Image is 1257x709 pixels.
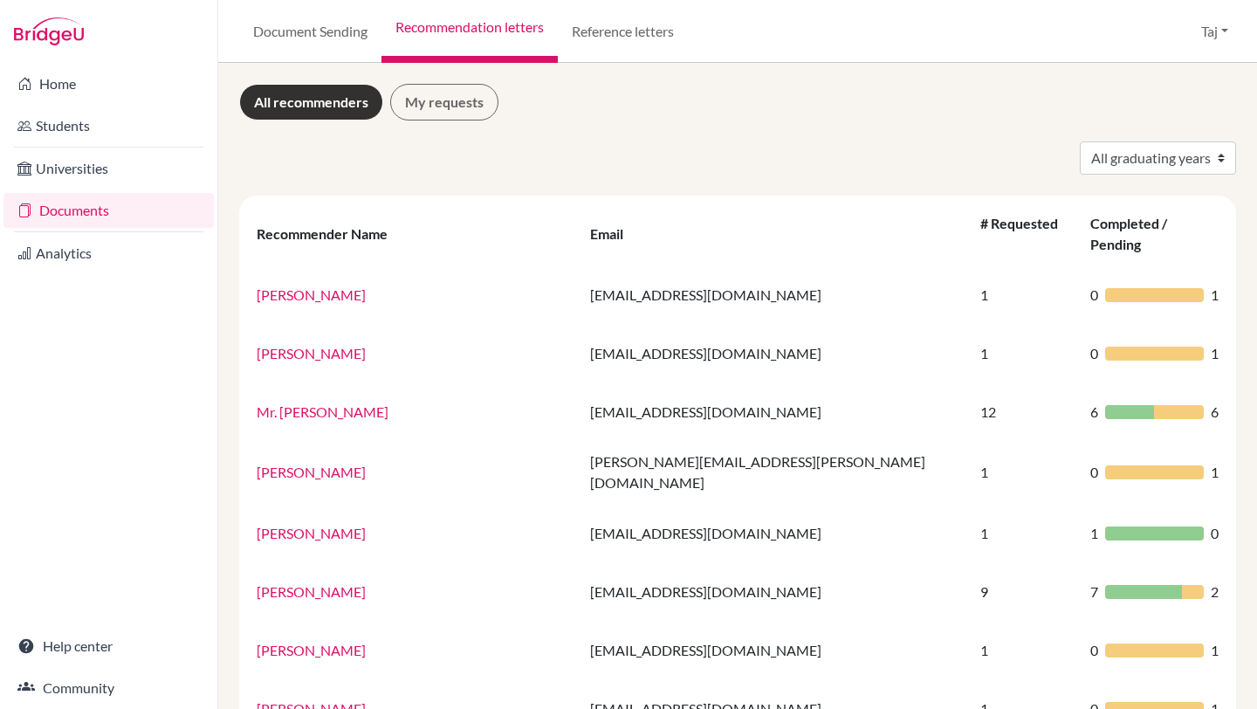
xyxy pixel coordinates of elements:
span: 0 [1090,640,1098,661]
span: 1 [1211,640,1219,661]
a: Students [3,108,214,143]
a: My requests [390,84,498,120]
span: 0 [1211,523,1219,544]
a: [PERSON_NAME] [257,583,366,600]
span: 1 [1090,523,1098,544]
span: 6 [1211,402,1219,423]
td: 1 [970,621,1079,679]
td: 1 [970,441,1079,504]
a: [PERSON_NAME] [257,345,366,361]
td: 12 [970,382,1079,441]
td: [EMAIL_ADDRESS][DOMAIN_NAME] [580,621,971,679]
button: Taj [1193,15,1236,48]
span: 2 [1211,582,1219,602]
span: 1 [1211,285,1219,306]
a: Community [3,671,214,706]
td: [EMAIL_ADDRESS][DOMAIN_NAME] [580,562,971,621]
td: [EMAIL_ADDRESS][DOMAIN_NAME] [580,382,971,441]
div: # Requested [980,215,1058,252]
a: All recommenders [239,84,383,120]
span: 0 [1090,285,1098,306]
a: [PERSON_NAME] [257,525,366,541]
a: [PERSON_NAME] [257,642,366,658]
td: 1 [970,265,1079,324]
span: 0 [1090,462,1098,483]
span: 6 [1090,402,1098,423]
div: Email [590,225,641,242]
img: Bridge-U [14,17,84,45]
td: 9 [970,562,1079,621]
td: [PERSON_NAME][EMAIL_ADDRESS][PERSON_NAME][DOMAIN_NAME] [580,441,971,504]
td: [EMAIL_ADDRESS][DOMAIN_NAME] [580,265,971,324]
a: Analytics [3,236,214,271]
a: [PERSON_NAME] [257,286,366,303]
div: Recommender Name [257,225,405,242]
a: [PERSON_NAME] [257,464,366,480]
td: [EMAIL_ADDRESS][DOMAIN_NAME] [580,504,971,562]
a: Help center [3,629,214,664]
a: Home [3,66,214,101]
span: 1 [1211,462,1219,483]
span: 1 [1211,343,1219,364]
span: 7 [1090,582,1098,602]
div: Completed / Pending [1090,215,1167,252]
td: 1 [970,504,1079,562]
a: Universities [3,151,214,186]
a: Documents [3,193,214,228]
a: Mr. [PERSON_NAME] [257,403,388,420]
span: 0 [1090,343,1098,364]
td: [EMAIL_ADDRESS][DOMAIN_NAME] [580,324,971,382]
td: 1 [970,324,1079,382]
